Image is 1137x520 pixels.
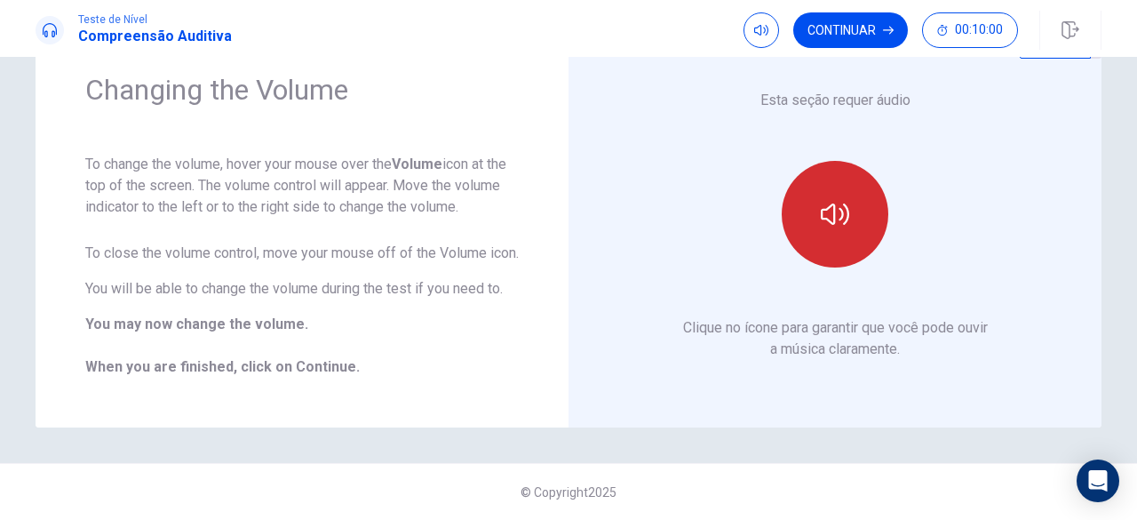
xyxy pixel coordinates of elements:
p: You will be able to change the volume during the test if you need to. [85,278,519,300]
strong: Volume [392,156,442,172]
p: To change the volume, hover your mouse over the icon at the top of the screen. The volume control... [85,154,519,218]
b: You may now change the volume. When you are finished, click on Continue. [85,316,360,375]
span: Teste de Nível [78,13,232,26]
button: Continuar [793,12,908,48]
div: Open Intercom Messenger [1077,460,1119,502]
span: 00:10:00 [955,23,1003,37]
p: To close the volume control, move your mouse off of the Volume icon. [85,243,519,264]
p: Clique no ícone para garantir que você pode ouvir a música claramente. [683,317,988,360]
h1: Changing the Volume [85,72,519,108]
p: Esta seção requer áudio [760,90,910,111]
span: © Copyright 2025 [521,485,616,500]
button: 00:10:00 [922,12,1018,48]
h1: Compreensão Auditiva [78,26,232,47]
